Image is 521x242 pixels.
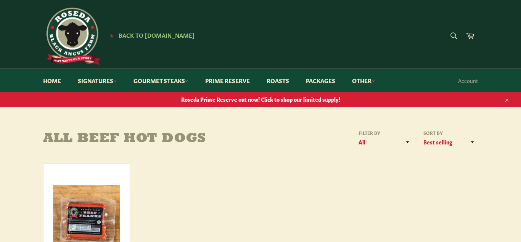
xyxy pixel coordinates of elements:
[198,69,257,92] a: Prime Reserve
[43,131,260,147] h1: All Beef Hot Dogs
[356,130,413,136] label: Filter by
[344,69,383,92] a: Other
[109,32,114,38] span: ★
[106,32,195,38] a: ★ Back to [DOMAIN_NAME]
[298,69,343,92] a: Packages
[126,69,196,92] a: Gourmet Steaks
[119,31,195,39] span: Back to [DOMAIN_NAME]
[454,69,482,92] a: Account
[35,69,69,92] a: Home
[43,8,100,65] img: Roseda Beef
[421,130,478,136] label: Sort by
[70,69,124,92] a: Signatures
[259,69,297,92] a: Roasts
